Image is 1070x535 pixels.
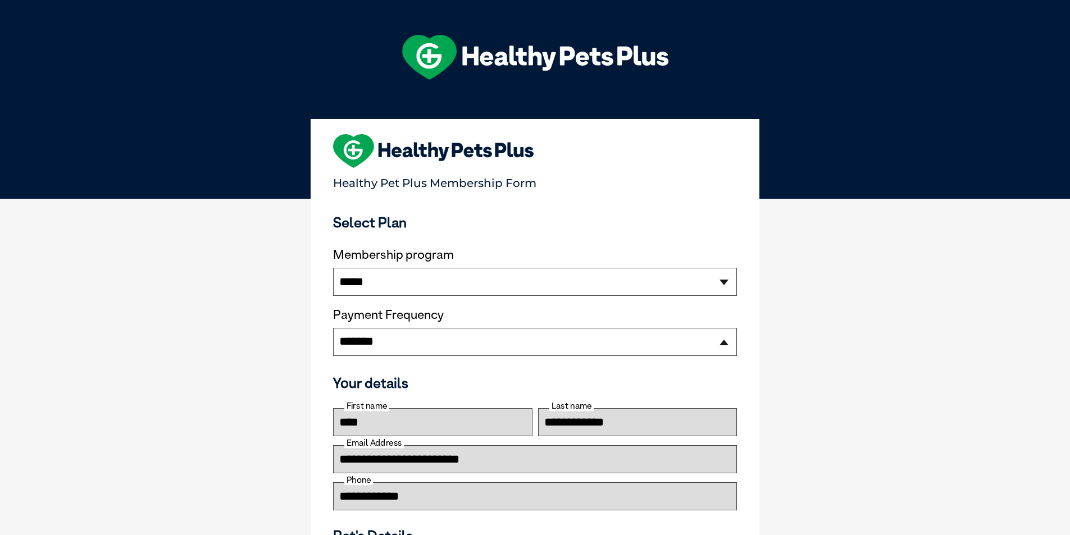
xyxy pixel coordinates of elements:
h3: Your details [333,374,737,391]
label: Email Address [344,438,404,448]
label: Payment Frequency [333,308,444,322]
img: heart-shape-hpp-logo-large.png [333,134,534,168]
label: Membership program [333,248,737,262]
p: Healthy Pet Plus Membership Form [333,171,737,190]
label: Phone [344,475,373,485]
label: First name [344,401,389,411]
img: hpp-logo-landscape-green-white.png [402,35,668,80]
h3: Select Plan [333,214,737,231]
label: Last name [549,401,594,411]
